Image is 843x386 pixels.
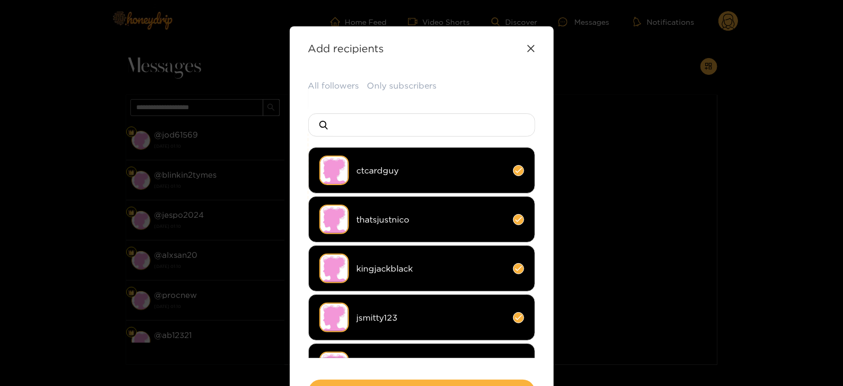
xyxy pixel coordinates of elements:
[319,205,349,234] img: no-avatar.png
[319,156,349,185] img: no-avatar.png
[357,312,505,324] span: jsmitty123
[308,42,384,54] strong: Add recipients
[319,352,349,381] img: no-avatar.png
[308,80,359,92] button: All followers
[357,263,505,275] span: kingjackblack
[367,80,437,92] button: Only subscribers
[357,214,505,226] span: thatsjustnico
[357,165,505,177] span: ctcardguy
[319,254,349,283] img: no-avatar.png
[319,303,349,332] img: no-avatar.png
